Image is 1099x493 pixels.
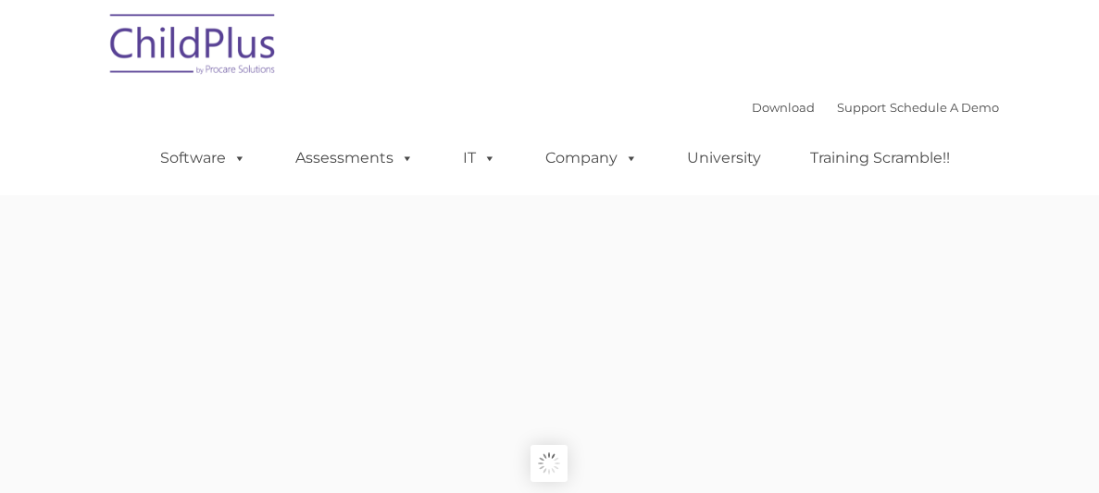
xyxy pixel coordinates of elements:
[444,140,515,177] a: IT
[837,100,886,115] a: Support
[890,100,999,115] a: Schedule A Demo
[527,140,656,177] a: Company
[668,140,780,177] a: University
[752,100,815,115] a: Download
[101,1,286,93] img: ChildPlus by Procare Solutions
[277,140,432,177] a: Assessments
[752,100,999,115] font: |
[792,140,968,177] a: Training Scramble!!
[142,140,265,177] a: Software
